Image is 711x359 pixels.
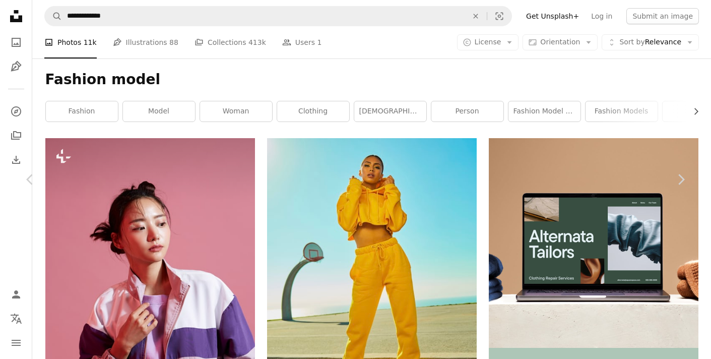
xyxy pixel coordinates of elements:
button: License [457,34,519,50]
h1: Fashion model [45,71,698,89]
button: Orientation [523,34,598,50]
a: model [123,101,195,122]
a: fashion [46,101,118,122]
a: Collections [6,126,26,146]
span: 413k [248,37,266,48]
a: [DEMOGRAPHIC_DATA] [354,101,426,122]
button: Menu [6,333,26,353]
a: clothing [277,101,349,122]
a: Collections 413k [195,26,266,58]
button: Language [6,309,26,329]
button: Search Unsplash [45,7,62,26]
a: fashion model men [508,101,580,122]
span: Orientation [540,38,580,46]
a: Users 1 [282,26,322,58]
a: Illustrations [6,56,26,77]
a: Log in / Sign up [6,284,26,305]
a: K-pop feeling [45,290,255,300]
a: fashion models [586,101,658,122]
button: Sort byRelevance [602,34,699,50]
span: 88 [169,37,178,48]
button: Visual search [487,7,511,26]
button: scroll list to the right [687,101,698,122]
a: woman in yellow tracksuit standing on basketball court side [267,278,477,287]
span: Relevance [619,37,681,47]
a: person [431,101,503,122]
button: Submit an image [626,8,699,24]
a: Illustrations 88 [113,26,178,58]
img: file-1707885205802-88dd96a21c72image [489,138,698,348]
form: Find visuals sitewide [44,6,512,26]
a: Next [651,131,711,228]
a: Explore [6,101,26,122]
span: 1 [317,37,321,48]
span: Sort by [619,38,644,46]
a: Get Unsplash+ [520,8,585,24]
span: License [475,38,501,46]
button: Clear [465,7,487,26]
a: Photos [6,32,26,52]
a: woman [200,101,272,122]
a: Log in [585,8,618,24]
